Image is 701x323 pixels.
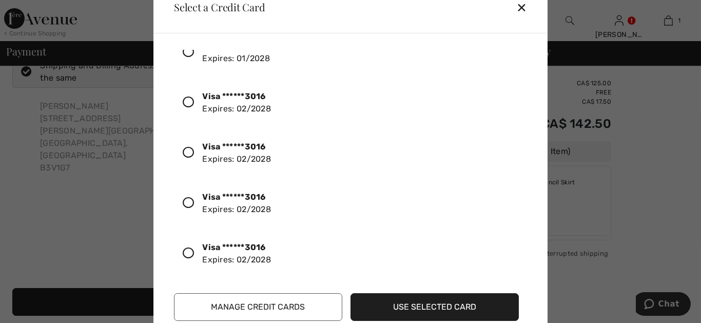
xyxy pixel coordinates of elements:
[202,40,270,65] div: Expires: 01/2028
[23,7,44,16] span: Chat
[202,141,271,165] div: Expires: 02/2028
[202,241,271,266] div: Expires: 02/2028
[166,2,265,12] div: Select a Credit Card
[202,90,271,115] div: Expires: 02/2028
[202,191,271,216] div: Expires: 02/2028
[174,293,342,321] button: Manage Credit Cards
[350,293,519,321] button: Use Selected Card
